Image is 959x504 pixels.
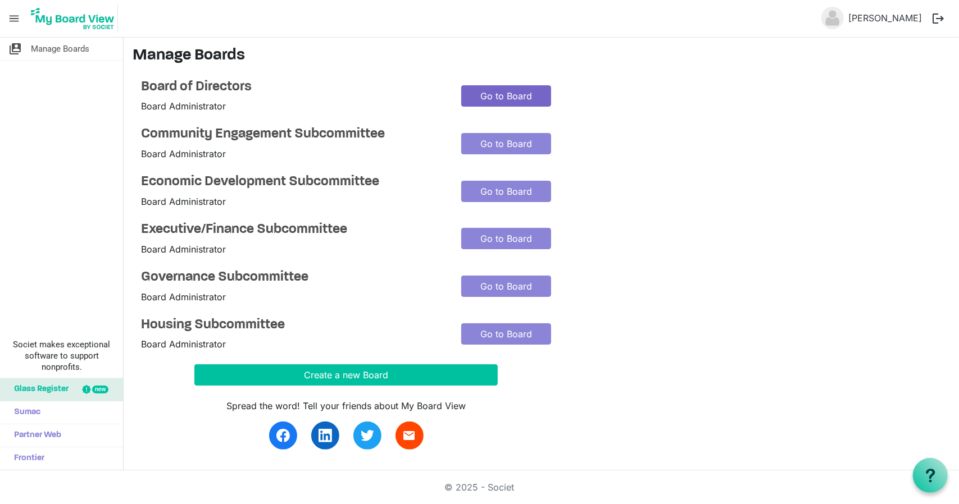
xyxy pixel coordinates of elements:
[8,424,61,447] span: Partner Web
[276,429,290,442] img: facebook.svg
[3,8,25,29] span: menu
[319,429,332,442] img: linkedin.svg
[396,421,424,450] a: email
[8,38,22,60] span: switch_account
[461,323,551,345] a: Go to Board
[141,79,444,95] a: Board of Directors
[445,482,515,493] a: © 2025 - Societ
[141,317,444,333] a: Housing Subcommittee
[28,4,118,33] img: My Board View Logo
[403,429,416,442] span: email
[141,222,444,238] a: Executive/Finance Subcommittee
[8,401,40,424] span: Sumac
[92,386,108,393] div: new
[28,4,122,33] a: My Board View Logo
[8,447,44,470] span: Frontier
[461,181,551,202] a: Go to Board
[461,276,551,297] a: Go to Board
[461,85,551,107] a: Go to Board
[844,7,926,29] a: [PERSON_NAME]
[461,228,551,249] a: Go to Board
[141,269,444,286] a: Governance Subcommittee
[133,47,950,66] h3: Manage Boards
[361,429,374,442] img: twitter.svg
[194,399,498,413] div: Spread the word! Tell your friends about My Board View
[141,126,444,143] a: Community Engagement Subcommittee
[821,7,844,29] img: no-profile-picture.svg
[141,174,444,190] a: Economic Development Subcommittee
[31,38,89,60] span: Manage Boards
[141,244,226,255] span: Board Administrator
[141,196,226,207] span: Board Administrator
[461,133,551,154] a: Go to Board
[141,100,226,112] span: Board Administrator
[8,378,69,401] span: Glass Register
[141,148,226,159] span: Board Administrator
[194,364,498,386] button: Create a new Board
[926,7,950,30] button: logout
[5,339,118,373] span: Societ makes exceptional software to support nonprofits.
[141,338,226,350] span: Board Administrator
[141,291,226,303] span: Board Administrator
